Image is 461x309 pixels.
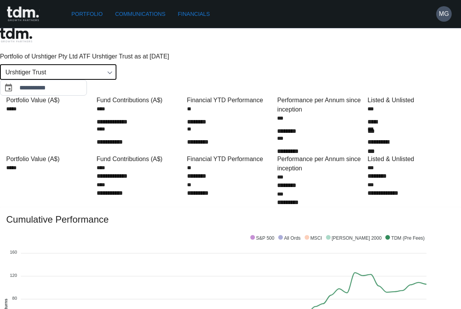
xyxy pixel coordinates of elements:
[367,96,455,105] div: Listed & Unlisted
[277,96,364,114] div: Performance per Annum since inception
[250,235,274,241] span: S&P 500
[326,235,382,241] span: [PERSON_NAME] 2000
[187,154,274,164] div: Financial YTD Performance
[10,250,17,255] tspan: 160
[175,7,213,21] a: Financials
[6,213,455,226] span: Cumulative Performance
[10,273,17,278] tspan: 120
[385,235,425,241] span: TDM (Pre Fees)
[277,154,364,173] div: Performance per Annum since inception
[97,154,184,164] div: Fund Contributions (A$)
[12,296,17,300] tspan: 80
[367,154,455,164] div: Listed & Unlisted
[436,6,452,22] button: MG
[278,235,301,241] span: All Ords
[6,96,94,105] div: Portfolio Value (A$)
[112,7,169,21] a: Communications
[305,235,322,241] span: MSCI
[187,96,274,105] div: Financial YTD Performance
[68,7,106,21] a: Portfolio
[97,96,184,105] div: Fund Contributions (A$)
[6,154,94,164] div: Portfolio Value (A$)
[439,9,449,19] h6: MG
[1,80,16,96] button: Choose date, selected date is Aug 31, 2025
